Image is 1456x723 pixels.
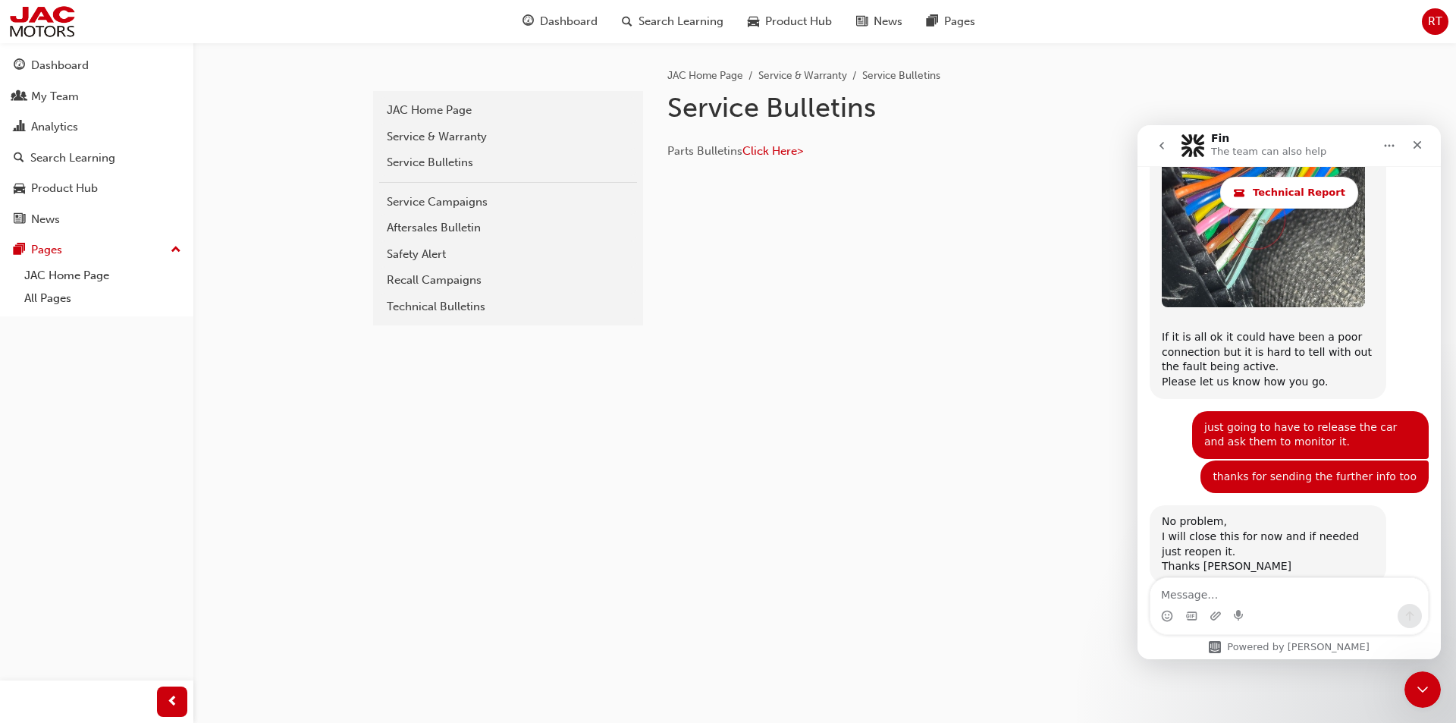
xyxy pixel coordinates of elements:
[765,13,832,30] span: Product Hub
[31,211,60,228] div: News
[387,219,629,237] div: Aftersales Bulletin
[6,144,187,172] a: Search Learning
[379,97,637,124] a: JAC Home Page
[14,213,25,227] span: news-icon
[14,59,25,73] span: guage-icon
[14,152,24,165] span: search-icon
[639,13,723,30] span: Search Learning
[874,13,902,30] span: News
[915,6,987,37] a: pages-iconPages
[387,102,629,119] div: JAC Home Page
[1422,8,1448,35] button: RT
[540,13,598,30] span: Dashboard
[856,12,868,31] span: news-icon
[758,69,847,82] a: Service & Warranty
[6,206,187,234] a: News
[944,13,975,30] span: Pages
[387,128,629,146] div: Service & Warranty
[742,144,803,158] a: Click Here>
[6,236,187,264] button: Pages
[736,6,844,37] a: car-iconProduct Hub
[667,69,743,82] a: JAC Home Page
[6,174,187,203] a: Product Hub
[14,182,25,196] span: car-icon
[167,693,178,712] span: prev-icon
[379,215,637,241] a: Aftersales Bulletin
[6,49,187,236] button: DashboardMy TeamAnalyticsSearch LearningProduct HubNews
[14,244,25,257] span: pages-icon
[667,144,742,158] span: Parts Bulletins
[927,12,938,31] span: pages-icon
[379,241,637,268] a: Safety Alert
[14,121,25,134] span: chart-icon
[748,12,759,31] span: car-icon
[31,241,62,259] div: Pages
[1428,13,1442,30] span: RT
[862,68,940,85] li: Service Bulletins
[1137,125,1441,659] iframe: Intercom live chat
[14,90,25,104] span: people-icon
[31,57,89,74] div: Dashboard
[667,91,1165,124] h1: Service Bulletins
[379,149,637,176] a: Service Bulletins
[510,6,610,37] a: guage-iconDashboard
[31,88,79,105] div: My Team
[379,267,637,294] a: Recall Campaigns
[6,113,187,141] a: Analytics
[844,6,915,37] a: news-iconNews
[31,180,98,197] div: Product Hub
[379,294,637,320] a: Technical Bulletins
[379,124,637,150] a: Service & Warranty
[379,189,637,215] a: Service Campaigns
[18,287,187,310] a: All Pages
[522,12,534,31] span: guage-icon
[387,298,629,316] div: Technical Bulletins
[387,272,629,289] div: Recall Campaigns
[1404,671,1441,708] iframe: Intercom live chat
[8,5,77,39] img: jac-portal
[6,52,187,80] a: Dashboard
[610,6,736,37] a: search-iconSearch Learning
[387,154,629,171] div: Service Bulletins
[30,149,115,167] div: Search Learning
[387,193,629,211] div: Service Campaigns
[31,118,78,136] div: Analytics
[171,240,181,260] span: up-icon
[18,264,187,288] a: JAC Home Page
[622,12,632,31] span: search-icon
[387,246,629,263] div: Safety Alert
[6,83,187,111] a: My Team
